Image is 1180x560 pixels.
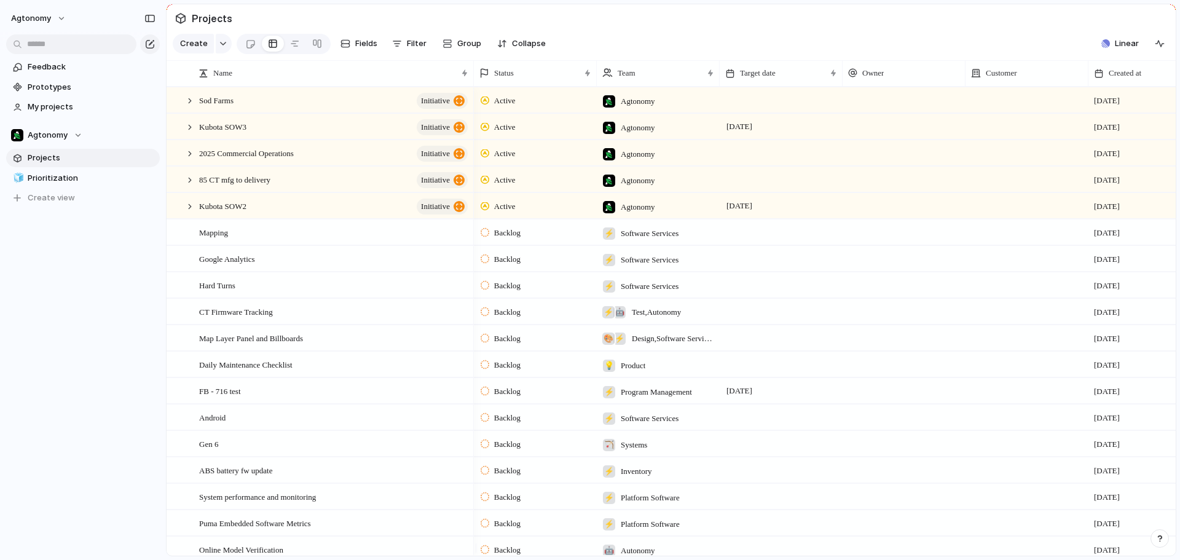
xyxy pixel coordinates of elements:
button: Linear [1096,34,1144,53]
span: [DATE] [723,199,755,213]
div: 🏹 [603,439,615,451]
button: Create [173,34,214,53]
button: Agtonomy [6,9,73,28]
div: 💡 [603,360,615,372]
span: Platform Software [621,518,680,530]
button: Create view [6,189,160,207]
span: initiative [421,92,450,109]
button: 🧊 [11,172,23,184]
span: Backlog [494,491,521,503]
span: Projects [189,7,235,30]
span: Gen 6 [199,436,218,451]
div: ⚡ [613,333,626,345]
div: ⚡ [603,227,615,240]
span: Active [494,95,516,107]
span: [DATE] [1094,518,1120,530]
span: [DATE] [1094,306,1120,318]
span: Prioritization [28,172,155,184]
span: Test , Autonomy [632,306,681,318]
span: initiative [421,145,450,162]
span: Created at [1109,67,1141,79]
span: Design , Software Services [632,333,714,345]
span: Customer [986,67,1017,79]
span: Agtonomy [11,12,51,25]
div: ⚡ [603,492,615,504]
span: Agtonomy [621,175,655,187]
span: [DATE] [1094,148,1120,160]
span: Backlog [494,385,521,398]
span: Agtonomy [621,122,655,134]
div: 🤖 [613,306,626,318]
span: Agtonomy [621,148,655,160]
span: Software Services [621,227,678,240]
span: Owner [862,67,884,79]
span: Google Analytics [199,251,255,266]
span: Backlog [494,518,521,530]
span: [DATE] [1094,412,1120,424]
div: ⚡ [603,518,615,530]
div: ⚡ [603,254,615,266]
span: Active [494,174,516,186]
span: Backlog [494,280,521,292]
span: Feedback [28,61,155,73]
span: Active [494,121,516,133]
button: initiative [417,119,468,135]
span: [DATE] [1094,491,1120,503]
span: [DATE] [1094,359,1120,371]
span: [DATE] [1094,227,1120,239]
span: Kubota SOW3 [199,119,246,133]
a: Feedback [6,58,160,76]
span: My projects [28,101,155,113]
span: Android [199,410,226,424]
a: My projects [6,98,160,116]
span: Create view [28,192,75,204]
span: [DATE] [1094,438,1120,451]
button: initiative [417,93,468,109]
span: [DATE] [1094,121,1120,133]
span: Prototypes [28,81,155,93]
div: ⚡ [603,465,615,478]
span: FB - 716 test [199,384,241,398]
span: Filter [407,37,427,50]
a: Prototypes [6,78,160,97]
span: Collapse [512,37,546,50]
span: Backlog [494,438,521,451]
span: Platform Software [621,492,680,504]
span: Target date [740,67,776,79]
div: ⚡ [603,386,615,398]
button: initiative [417,199,468,215]
span: Backlog [494,306,521,318]
span: initiative [421,198,450,215]
button: Collapse [492,34,551,53]
span: Agtonomy [621,201,655,213]
span: Backlog [494,412,521,424]
span: Projects [28,152,155,164]
span: Hard Turns [199,278,235,292]
span: Name [213,67,232,79]
div: ⚡ [603,412,615,425]
span: [DATE] [1094,200,1120,213]
span: Team [618,67,635,79]
span: Daily Maintenance Checklist [199,357,293,371]
span: [DATE] [1094,333,1120,345]
span: initiative [421,119,450,136]
span: Systems [621,439,647,451]
span: Backlog [494,227,521,239]
span: Linear [1115,37,1139,50]
span: Map Layer Panel and Billboards [199,331,303,345]
span: Software Services [621,280,678,293]
span: Backlog [494,333,521,345]
button: Fields [336,34,382,53]
div: ⚡ [603,280,615,293]
span: initiative [421,172,450,189]
span: Backlog [494,465,521,477]
button: Filter [387,34,431,53]
span: ABS battery fw update [199,463,273,477]
button: initiative [417,146,468,162]
span: 2025 Commercial Operations [199,146,294,160]
span: [DATE] [1094,280,1120,292]
a: 🧊Prioritization [6,169,160,187]
span: [DATE] [1094,465,1120,477]
div: ⚡ [602,306,615,318]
